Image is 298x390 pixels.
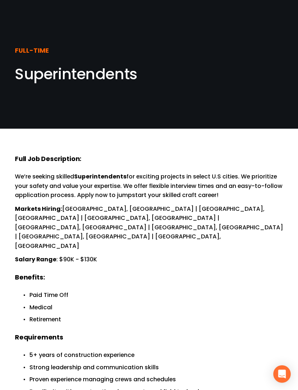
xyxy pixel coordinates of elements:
div: Open Intercom Messenger [273,365,291,383]
p: Proven experience managing crews and schedules [29,375,283,384]
p: [GEOGRAPHIC_DATA], [GEOGRAPHIC_DATA] | [GEOGRAPHIC_DATA], [GEOGRAPHIC_DATA] | [GEOGRAPHIC_DATA], ... [15,204,283,251]
p: Paid Time Off [29,290,283,300]
strong: Salary Range [15,255,56,264]
strong: Markets Hiring: [15,205,62,213]
p: Medical [29,303,283,312]
p: 5+ years of construction experience [29,350,283,360]
strong: Requirements [15,333,63,342]
strong: Superintendents [74,172,126,181]
p: Strong leadership and communication skills [29,363,283,372]
p: : $90K - $130K [15,255,283,264]
strong: Benefits: [15,273,45,282]
strong: FULL-TIME [15,46,49,55]
span: Superintendents [15,63,137,85]
strong: Full Job Description: [15,154,81,163]
p: Retirement [29,315,283,324]
p: We’re seeking skilled for exciting projects in select U.S cities. We prioritize your safety and v... [15,172,283,200]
